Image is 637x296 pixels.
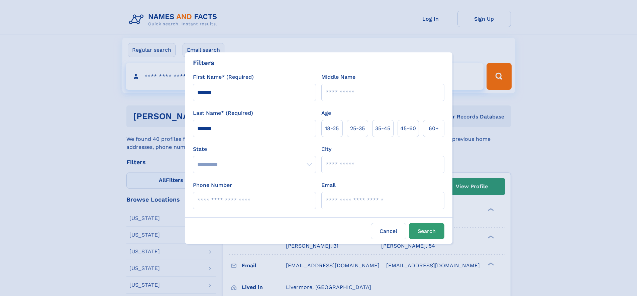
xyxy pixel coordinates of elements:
[409,223,444,239] button: Search
[371,223,406,239] label: Cancel
[429,124,439,132] span: 60+
[375,124,390,132] span: 35‑45
[321,109,331,117] label: Age
[321,145,331,153] label: City
[321,73,355,81] label: Middle Name
[193,58,214,68] div: Filters
[193,73,254,81] label: First Name* (Required)
[350,124,365,132] span: 25‑35
[193,145,316,153] label: State
[325,124,339,132] span: 18‑25
[193,181,232,189] label: Phone Number
[400,124,416,132] span: 45‑60
[193,109,253,117] label: Last Name* (Required)
[321,181,336,189] label: Email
